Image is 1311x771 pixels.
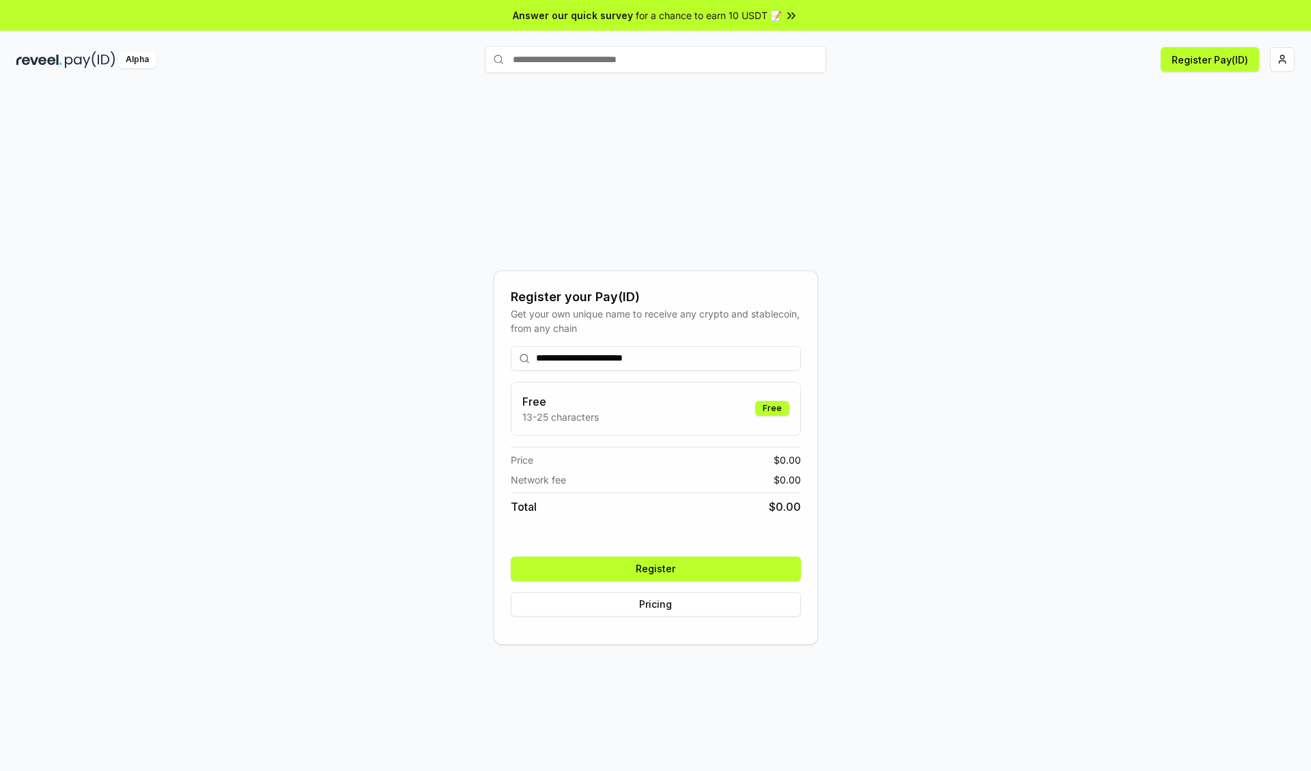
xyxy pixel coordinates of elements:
[118,51,156,68] div: Alpha
[511,499,537,515] span: Total
[522,393,599,410] h3: Free
[511,473,566,487] span: Network fee
[636,8,782,23] span: for a chance to earn 10 USDT 📝
[774,453,801,467] span: $ 0.00
[511,592,801,617] button: Pricing
[774,473,801,487] span: $ 0.00
[513,8,633,23] span: Answer our quick survey
[755,401,789,416] div: Free
[511,288,801,307] div: Register your Pay(ID)
[1161,47,1259,72] button: Register Pay(ID)
[511,557,801,581] button: Register
[511,307,801,335] div: Get your own unique name to receive any crypto and stablecoin, from any chain
[769,499,801,515] span: $ 0.00
[522,410,599,424] p: 13-25 characters
[16,51,62,68] img: reveel_dark
[65,51,115,68] img: pay_id
[511,453,533,467] span: Price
